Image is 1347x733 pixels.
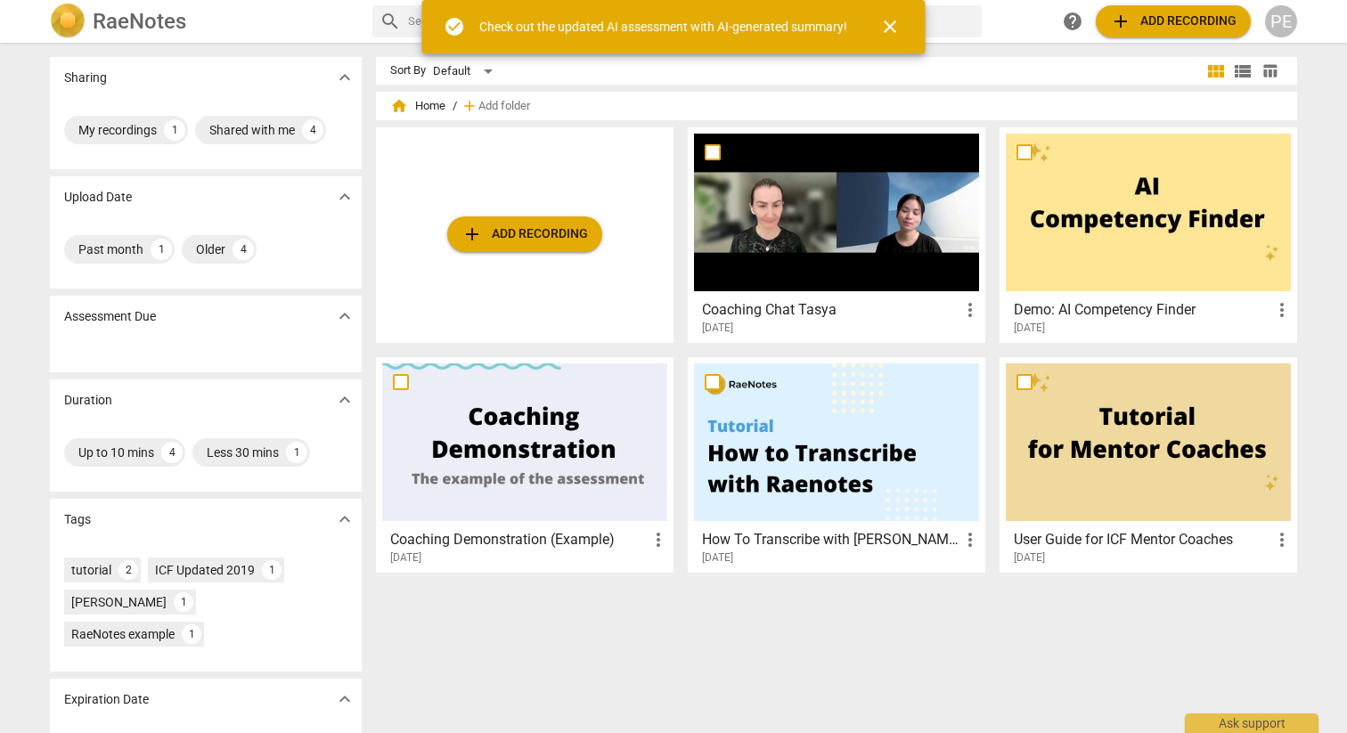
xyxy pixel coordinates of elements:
div: Shared with me [209,121,295,139]
button: PE [1265,5,1297,37]
div: Less 30 mins [207,444,279,461]
div: 2 [118,560,138,580]
div: Ask support [1185,713,1318,733]
div: Older [196,240,225,258]
div: Check out the updated AI assessment with AI-generated summary! [479,18,847,37]
div: Up to 10 mins [78,444,154,461]
span: more_vert [959,529,981,550]
button: Upload [447,216,602,252]
p: Tags [64,510,91,529]
button: Show more [331,387,358,413]
div: 1 [286,442,307,463]
span: [DATE] [1014,550,1045,566]
div: 4 [233,239,254,260]
p: Sharing [64,69,107,87]
h3: Demo: AI Competency Finder [1014,299,1271,321]
span: Add folder [478,100,530,113]
div: My recordings [78,121,157,139]
div: 1 [182,624,201,644]
a: Coaching Demonstration (Example)[DATE] [382,363,667,565]
a: Coaching Chat Tasya[DATE] [694,134,979,335]
span: view_list [1232,61,1253,82]
div: 4 [161,442,183,463]
h3: Coaching Chat Tasya [702,299,959,321]
span: more_vert [648,529,669,550]
span: add [1110,11,1131,32]
p: Duration [64,391,112,410]
span: / [453,100,457,113]
span: expand_more [334,389,355,411]
button: Upload [1096,5,1251,37]
button: Show more [331,303,358,330]
span: add [461,97,478,115]
input: Search [408,7,975,36]
div: 1 [262,560,282,580]
span: add [461,224,483,245]
div: 1 [164,119,185,141]
button: List view [1229,58,1256,85]
span: table_chart [1261,62,1278,79]
span: help [1062,11,1083,32]
span: check_circle [444,16,465,37]
span: view_module [1205,61,1227,82]
span: [DATE] [390,550,421,566]
a: Help [1057,5,1089,37]
img: Logo [50,4,86,39]
div: 1 [151,239,172,260]
span: search [380,11,401,32]
div: Default [433,57,499,86]
span: expand_more [334,509,355,530]
span: close [879,16,901,37]
h3: User Guide for ICF Mentor Coaches [1014,529,1271,550]
button: Tile view [1203,58,1229,85]
h2: RaeNotes [93,9,186,34]
span: more_vert [1271,299,1293,321]
span: expand_more [334,186,355,208]
button: Show more [331,506,358,533]
button: Show more [331,686,358,713]
div: RaeNotes example [71,625,175,643]
span: [DATE] [702,321,733,336]
a: How To Transcribe with [PERSON_NAME][DATE] [694,363,979,565]
a: User Guide for ICF Mentor Coaches[DATE] [1006,363,1291,565]
div: Past month [78,240,143,258]
a: Demo: AI Competency Finder[DATE] [1006,134,1291,335]
span: Add recording [461,224,588,245]
span: [DATE] [702,550,733,566]
span: more_vert [959,299,981,321]
span: home [390,97,408,115]
a: LogoRaeNotes [50,4,358,39]
h3: How To Transcribe with RaeNotes [702,529,959,550]
h3: Coaching Demonstration (Example) [390,529,648,550]
p: Expiration Date [64,690,149,709]
div: ICF Updated 2019 [155,561,255,579]
span: expand_more [334,688,355,710]
button: Show more [331,64,358,91]
span: Add recording [1110,11,1237,32]
p: Assessment Due [64,307,156,326]
span: [DATE] [1014,321,1045,336]
span: Home [390,97,445,115]
span: expand_more [334,305,355,327]
button: Close [869,5,911,48]
span: expand_more [334,67,355,88]
p: Upload Date [64,188,132,207]
div: tutorial [71,561,111,579]
div: 1 [174,592,193,612]
div: Sort By [390,64,426,77]
span: more_vert [1271,529,1293,550]
div: 4 [302,119,323,141]
div: [PERSON_NAME] [71,593,167,611]
button: Show more [331,183,358,210]
button: Table view [1256,58,1283,85]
